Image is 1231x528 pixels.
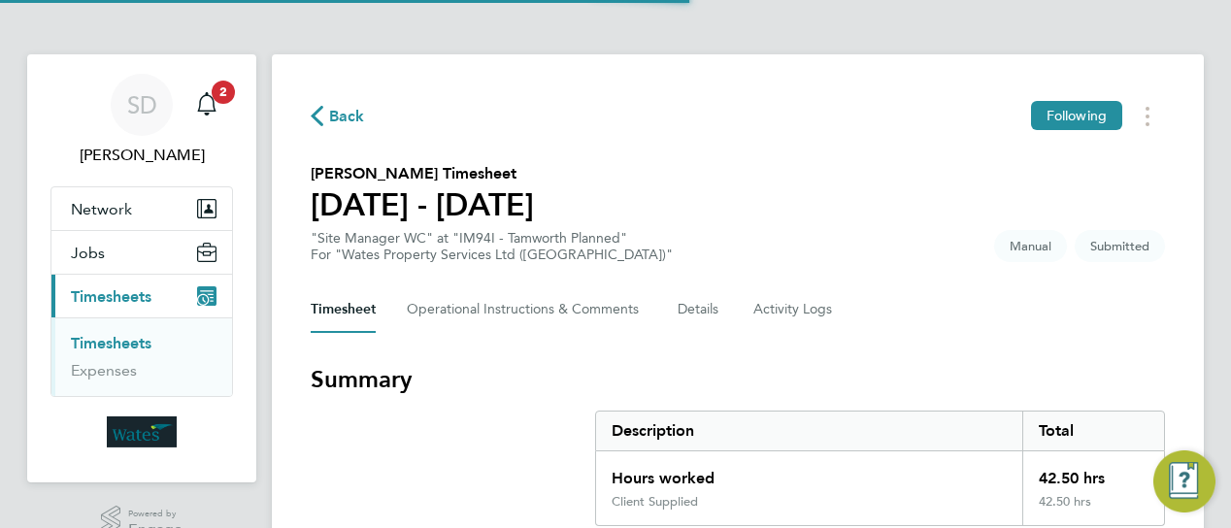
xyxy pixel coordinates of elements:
button: Activity Logs [753,286,835,333]
a: 2 [187,74,226,136]
div: "Site Manager WC" at "IM94I - Tamworth Planned" [311,230,673,263]
a: Timesheets [71,334,151,352]
button: Timesheets Menu [1130,101,1165,131]
button: Network [51,187,232,230]
h1: [DATE] - [DATE] [311,185,534,224]
span: Powered by [128,506,183,522]
button: Timesheets [51,275,232,317]
div: Description [596,412,1022,450]
button: Jobs [51,231,232,274]
h2: [PERSON_NAME] Timesheet [311,162,534,185]
span: Network [71,200,132,218]
span: This timesheet is Submitted. [1075,230,1165,262]
button: Back [311,104,365,128]
button: Details [678,286,722,333]
span: This timesheet was manually created. [994,230,1067,262]
a: Go to home page [50,416,233,447]
span: Stephen Dugmore [50,144,233,167]
span: Back [329,105,365,128]
a: Expenses [71,361,137,379]
span: SD [127,92,157,117]
nav: Main navigation [27,54,256,482]
h3: Summary [311,364,1165,395]
div: Hours worked [596,451,1022,494]
button: Engage Resource Center [1153,450,1215,512]
div: Client Supplied [612,494,698,510]
span: 2 [212,81,235,104]
a: SD[PERSON_NAME] [50,74,233,167]
img: wates-logo-retina.png [107,416,177,447]
div: 42.50 hrs [1022,451,1164,494]
span: Following [1047,107,1107,124]
div: Total [1022,412,1164,450]
button: Operational Instructions & Comments [407,286,647,333]
span: Timesheets [71,287,151,306]
span: Jobs [71,244,105,262]
button: Following [1031,101,1122,130]
button: Timesheet [311,286,376,333]
div: Timesheets [51,317,232,396]
div: For "Wates Property Services Ltd ([GEOGRAPHIC_DATA])" [311,247,673,263]
div: Summary [595,411,1165,526]
div: 42.50 hrs [1022,494,1164,525]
